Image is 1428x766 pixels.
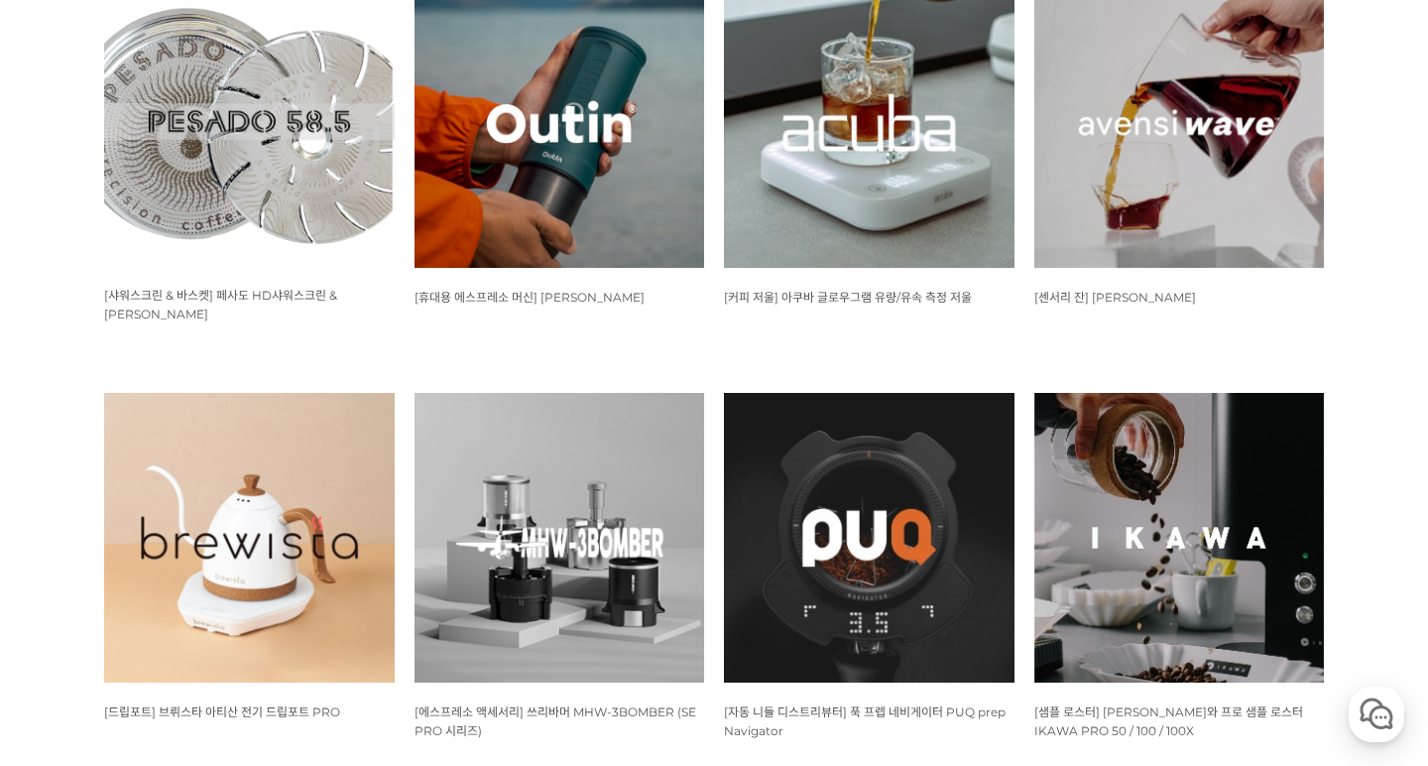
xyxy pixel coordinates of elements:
img: IKAWA PRO 50, IKAWA PRO 100, IKAWA PRO 100X [1034,393,1325,684]
a: [커피 저울] 아쿠바 글로우그램 유량/유속 측정 저울 [724,289,972,305]
a: [드립포트] 브뤼스타 아티산 전기 드립포트 PRO [104,703,340,719]
span: [샘플 로스터] [PERSON_NAME]와 프로 샘플 로스터 IKAWA PRO 50 / 100 / 100X [1034,704,1303,738]
a: 대화 [131,601,256,651]
span: [드립포트] 브뤼스타 아티산 전기 드립포트 PRO [104,704,340,719]
a: 설정 [256,601,381,651]
a: [샘플 로스터] [PERSON_NAME]와 프로 샘플 로스터 IKAWA PRO 50 / 100 / 100X [1034,703,1303,738]
a: [자동 니들 디스트리뷰터] 푹 프렙 네비게이터 PUQ prep Navigator [724,703,1006,738]
span: 대화 [181,632,205,648]
a: [에스프레소 액세서리] 쓰리바머 MHW-3BOMBER (SE PRO 시리즈) [415,703,696,738]
img: 쓰리바머 MHW-3BOMBER SE PRO 시리즈 [415,393,705,684]
span: [샤워스크린 & 바스켓] 페사도 HD샤워스크린 & [PERSON_NAME] [104,288,337,321]
span: 설정 [306,631,330,647]
span: [휴대용 에스프레소 머신] [PERSON_NAME] [415,290,645,305]
span: [커피 저울] 아쿠바 글로우그램 유량/유속 측정 저울 [724,290,972,305]
img: 푹 프레스 PUQ PRESS [724,393,1014,684]
a: [휴대용 에스프레소 머신] [PERSON_NAME] [415,289,645,305]
img: 브뤼스타, brewista, 아티산, 전기 드립포트 [104,393,395,684]
span: [자동 니들 디스트리뷰터] 푹 프렙 네비게이터 PUQ prep Navigator [724,704,1006,738]
a: 홈 [6,601,131,651]
span: 홈 [62,631,74,647]
a: [샤워스크린 & 바스켓] 페사도 HD샤워스크린 & [PERSON_NAME] [104,287,337,321]
span: [센서리 잔] [PERSON_NAME] [1034,290,1196,305]
a: [센서리 잔] [PERSON_NAME] [1034,289,1196,305]
span: [에스프레소 액세서리] 쓰리바머 MHW-3BOMBER (SE PRO 시리즈) [415,704,696,738]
